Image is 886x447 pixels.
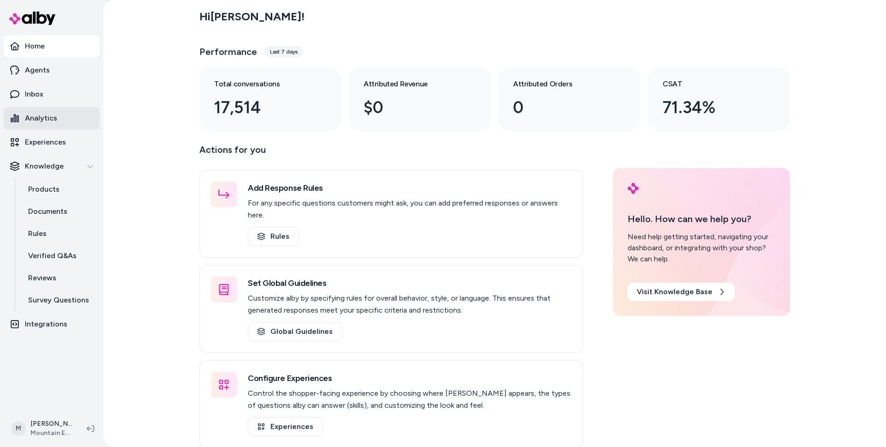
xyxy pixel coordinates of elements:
[663,79,760,90] h3: CSAT
[248,417,323,436] a: Experiences
[19,245,100,267] a: Verified Q&As
[4,313,100,335] a: Integrations
[248,227,299,246] a: Rules
[28,272,56,284] p: Reviews
[663,95,760,120] div: 71.34%
[248,181,572,194] h3: Add Response Rules
[28,295,89,306] p: Survey Questions
[248,387,572,411] p: Control the shopper-facing experience by choosing where [PERSON_NAME] appears, the types of quest...
[4,155,100,177] button: Knowledge
[264,46,303,57] div: Last 7 days
[4,83,100,105] a: Inbox
[19,178,100,200] a: Products
[628,212,775,226] p: Hello. How can we help you?
[628,231,775,265] div: Need help getting started, navigating your dashboard, or integrating with your shop? We can help.
[25,137,66,148] p: Experiences
[498,67,641,131] a: Attributed Orders 0
[19,223,100,245] a: Rules
[25,65,50,76] p: Agents
[30,419,72,429] p: [PERSON_NAME]
[11,421,26,436] span: M
[199,10,305,24] h2: Hi [PERSON_NAME] !
[25,113,57,124] p: Analytics
[214,95,312,120] div: 17,514
[199,67,341,131] a: Total conversations 17,514
[248,292,572,316] p: Customize alby by specifying rules for overall behavior, style, or language. This ensures that ge...
[25,41,45,52] p: Home
[9,12,55,25] img: alby Logo
[19,267,100,289] a: Reviews
[364,95,461,120] div: $0
[19,200,100,223] a: Documents
[648,67,790,131] a: CSAT 71.34%
[199,142,583,164] p: Actions for you
[248,197,572,221] p: For any specific questions customers might ask, you can add preferred responses or answers here.
[4,59,100,81] a: Agents
[25,89,43,100] p: Inbox
[248,277,572,290] h3: Set Global Guidelines
[248,372,572,385] h3: Configure Experiences
[214,79,312,90] h3: Total conversations
[349,67,491,131] a: Attributed Revenue $0
[4,35,100,57] a: Home
[28,206,67,217] p: Documents
[513,95,611,120] div: 0
[28,184,60,195] p: Products
[30,429,72,438] span: Mountain Equipment Company
[628,283,735,301] a: Visit Knowledge Base
[4,107,100,129] a: Analytics
[25,161,64,172] p: Knowledge
[6,414,79,443] button: M[PERSON_NAME]Mountain Equipment Company
[28,250,77,261] p: Verified Q&As
[25,319,67,330] p: Integrations
[28,228,47,239] p: Rules
[364,79,461,90] h3: Attributed Revenue
[19,289,100,311] a: Survey Questions
[628,183,639,194] img: alby Logo
[248,322,342,341] a: Global Guidelines
[4,131,100,153] a: Experiences
[513,79,611,90] h3: Attributed Orders
[199,45,257,58] h3: Performance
